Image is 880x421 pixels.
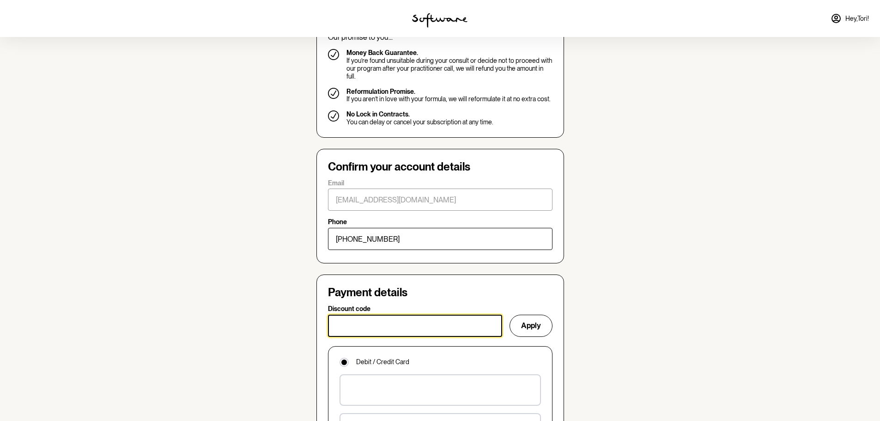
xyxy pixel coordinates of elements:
p: Our promise to you... [328,33,552,42]
a: Hey,Tori! [825,7,874,30]
p: Reformulation Promise. [346,88,551,96]
p: Phone [328,218,347,226]
button: Apply [510,315,552,337]
p: Email [328,179,344,187]
p: Debit / Credit Card [356,358,409,366]
iframe: Secure payment button frame [346,381,534,399]
p: Money Back Guarantee. [346,49,552,57]
span: Hey, Tori ! [845,15,869,23]
img: tick-v2.e161c03b886f2161ea3cde8d60c66ff5.svg [328,49,339,60]
p: If you’re found unsuitable during your consult or decide not to proceed with our program after yo... [346,57,552,80]
h4: Confirm your account details [328,160,552,174]
p: You can delay or cancel your subscription at any time. [346,118,493,126]
img: tick-v2.e161c03b886f2161ea3cde8d60c66ff5.svg [328,88,339,99]
p: Discount code [328,305,370,313]
p: If you aren’t in love with your formula, we will reformulate it at no extra cost. [346,95,551,103]
img: tick-v2.e161c03b886f2161ea3cde8d60c66ff5.svg [328,110,339,122]
h4: Payment details [328,286,552,299]
p: No Lock in Contracts. [346,110,493,118]
img: software logo [412,13,467,28]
